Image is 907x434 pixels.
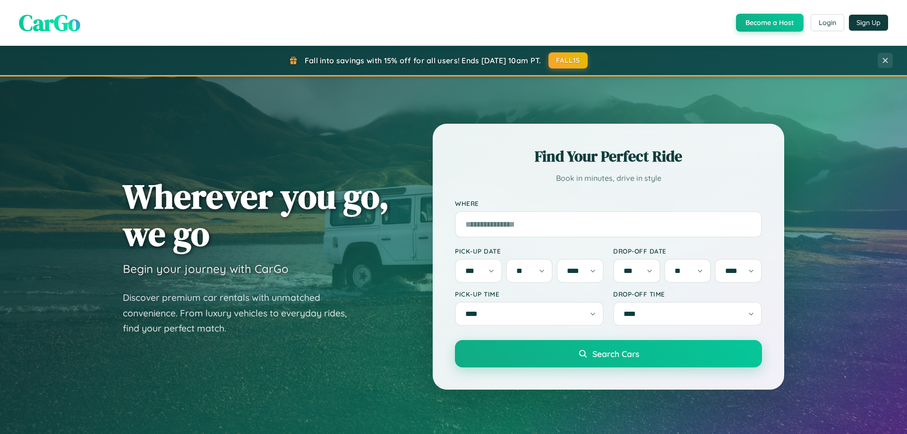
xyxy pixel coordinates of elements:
button: Search Cars [455,340,762,367]
p: Discover premium car rentals with unmatched convenience. From luxury vehicles to everyday rides, ... [123,290,359,336]
label: Drop-off Time [613,290,762,298]
span: Fall into savings with 15% off for all users! Ends [DATE] 10am PT. [305,56,541,65]
label: Pick-up Time [455,290,604,298]
label: Where [455,199,762,207]
h2: Find Your Perfect Ride [455,146,762,167]
button: FALL15 [548,52,588,68]
label: Drop-off Date [613,247,762,255]
button: Become a Host [736,14,804,32]
button: Login [811,14,844,31]
span: Search Cars [592,349,639,359]
h3: Begin your journey with CarGo [123,262,289,276]
label: Pick-up Date [455,247,604,255]
button: Sign Up [849,15,888,31]
p: Book in minutes, drive in style [455,171,762,185]
h1: Wherever you go, we go [123,178,389,252]
span: CarGo [19,7,80,38]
